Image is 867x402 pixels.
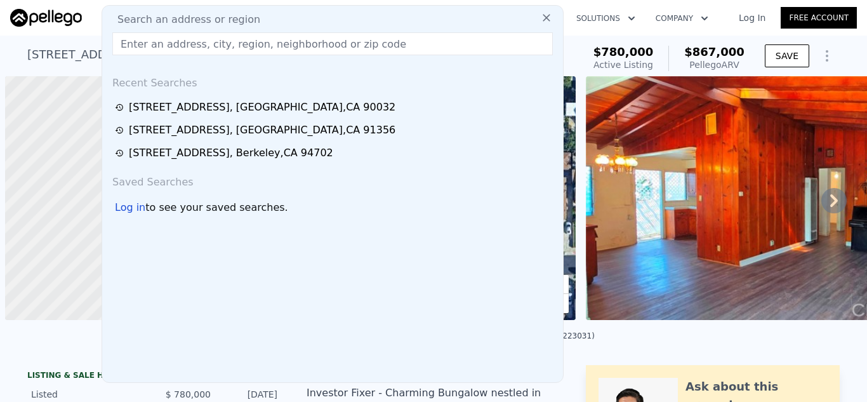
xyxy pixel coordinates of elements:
[115,200,145,215] div: Log in
[107,12,260,27] span: Search an address or region
[765,44,809,67] button: SAVE
[593,60,653,70] span: Active Listing
[27,46,331,64] div: [STREET_ADDRESS] , [GEOGRAPHIC_DATA] , CA 90032
[115,145,554,161] a: [STREET_ADDRESS], Berkeley,CA 94702
[145,200,288,215] span: to see your saved searches.
[645,7,718,30] button: Company
[31,388,144,401] div: Listed
[166,389,211,399] span: $ 780,000
[814,43,840,69] button: Show Options
[566,7,645,30] button: Solutions
[684,45,745,58] span: $867,000
[112,32,553,55] input: Enter an address, city, region, neighborhood or zip code
[129,100,395,115] div: [STREET_ADDRESS] , [GEOGRAPHIC_DATA] , CA 90032
[107,164,558,195] div: Saved Searches
[115,100,554,115] a: [STREET_ADDRESS], [GEOGRAPHIC_DATA],CA 90032
[221,388,277,401] div: [DATE]
[107,65,558,96] div: Recent Searches
[129,123,395,138] div: [STREET_ADDRESS] , [GEOGRAPHIC_DATA] , CA 91356
[781,7,857,29] a: Free Account
[724,11,781,24] a: Log In
[10,9,82,27] img: Pellego
[27,370,281,383] div: LISTING & SALE HISTORY
[684,58,745,71] div: Pellego ARV
[593,45,654,58] span: $780,000
[115,123,554,138] a: [STREET_ADDRESS], [GEOGRAPHIC_DATA],CA 91356
[129,145,333,161] div: [STREET_ADDRESS] , Berkeley , CA 94702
